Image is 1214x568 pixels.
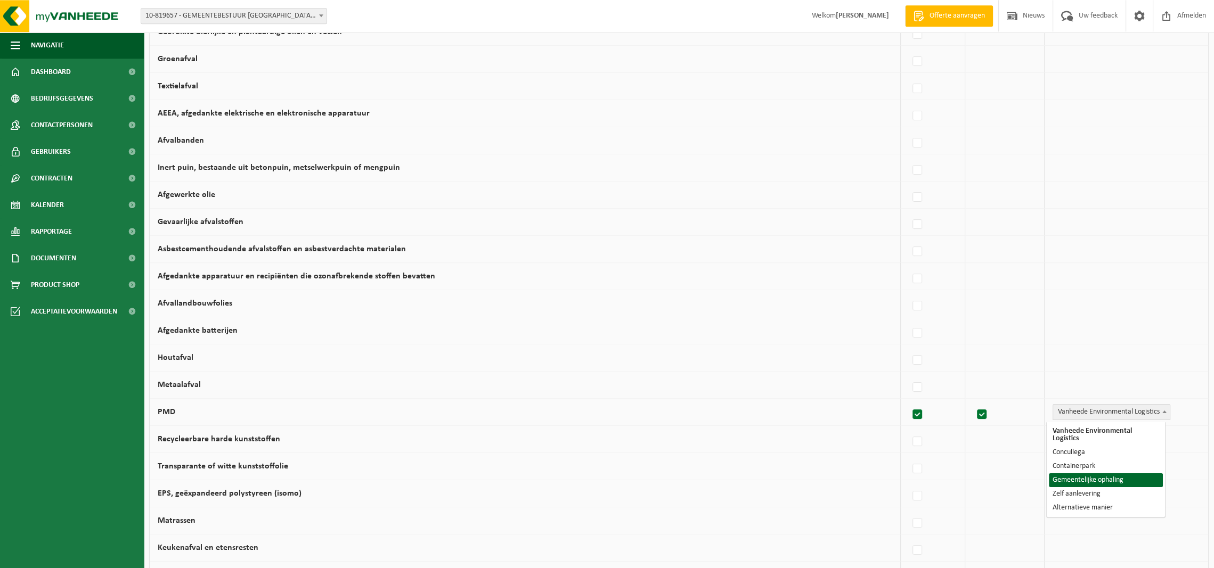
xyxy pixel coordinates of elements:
li: Concullega [1049,446,1163,459]
li: Alternatieve manier [1049,501,1163,515]
span: Product Shop [31,271,79,298]
span: Dashboard [31,59,71,85]
strong: [PERSON_NAME] [836,12,889,20]
label: AEEA, afgedankte elektrische en elektronische apparatuur [158,109,370,118]
a: Offerte aanvragen [905,5,993,27]
span: Vanheede Environmental Logistics [1053,404,1170,420]
span: Vanheede Environmental Logistics [1053,405,1170,419]
label: PMD [158,408,175,416]
span: Contactpersonen [31,112,93,138]
label: Afvalbanden [158,136,204,145]
label: Matrassen [158,516,195,525]
span: Gebruikers [31,138,71,165]
label: EPS, geëxpandeerd polystyreen (isomo) [158,489,302,498]
label: Asbestcementhoudende afvalstoffen en asbestverdachte materialen [158,245,406,253]
label: Afgedankte apparatuur en recipiënten die ozonafbrekende stoffen bevatten [158,272,435,281]
span: Acceptatievoorwaarden [31,298,117,325]
label: Keukenafval en etensresten [158,544,258,552]
label: Afgewerkte olie [158,191,215,199]
label: Afgedankte batterijen [158,326,238,335]
label: Inert puin, bestaande uit betonpuin, metselwerkpuin of mengpuin [158,163,400,172]
label: Recycleerbare harde kunststoffen [158,435,280,443]
span: Kalender [31,192,64,218]
span: Contracten [31,165,72,192]
label: Groenafval [158,55,198,63]
li: Containerpark [1049,459,1163,473]
span: 10-819657 - GEMEENTEBESTUUR KUURNE - KUURNE [141,8,327,24]
li: Vanheede Environmental Logistics [1049,424,1163,446]
span: Bedrijfsgegevens [31,85,93,112]
span: Documenten [31,245,76,271]
span: 10-819657 - GEMEENTEBESTUUR KUURNE - KUURNE [141,9,327,23]
span: Navigatie [31,32,64,59]
label: Textielafval [158,82,198,90]
span: Rapportage [31,218,72,245]
label: Metaalafval [158,381,201,389]
li: Gemeentelijke ophaling [1049,473,1163,487]
label: Gevaarlijke afvalstoffen [158,218,243,226]
label: Transparante of witte kunststoffolie [158,462,288,471]
label: Houtafval [158,353,193,362]
span: Offerte aanvragen [927,11,988,21]
li: Zelf aanlevering [1049,487,1163,501]
label: Afvallandbouwfolies [158,299,232,308]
